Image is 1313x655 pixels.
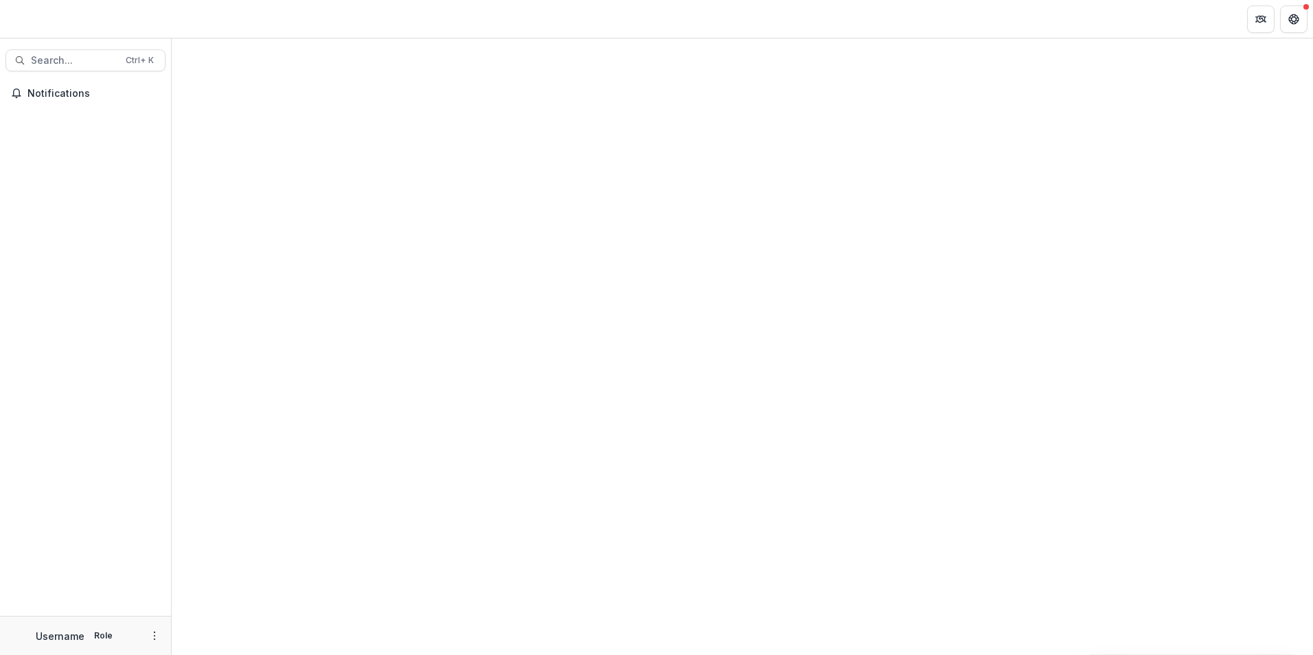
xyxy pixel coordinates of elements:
button: Partners [1247,5,1275,33]
span: Notifications [27,88,160,100]
button: Notifications [5,82,165,104]
button: Search... [5,49,165,71]
button: More [146,628,163,644]
span: Search... [31,55,117,67]
button: Get Help [1280,5,1308,33]
p: Role [90,630,117,642]
nav: breadcrumb [177,9,236,29]
p: Username [36,629,84,643]
div: Ctrl + K [123,53,157,68]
